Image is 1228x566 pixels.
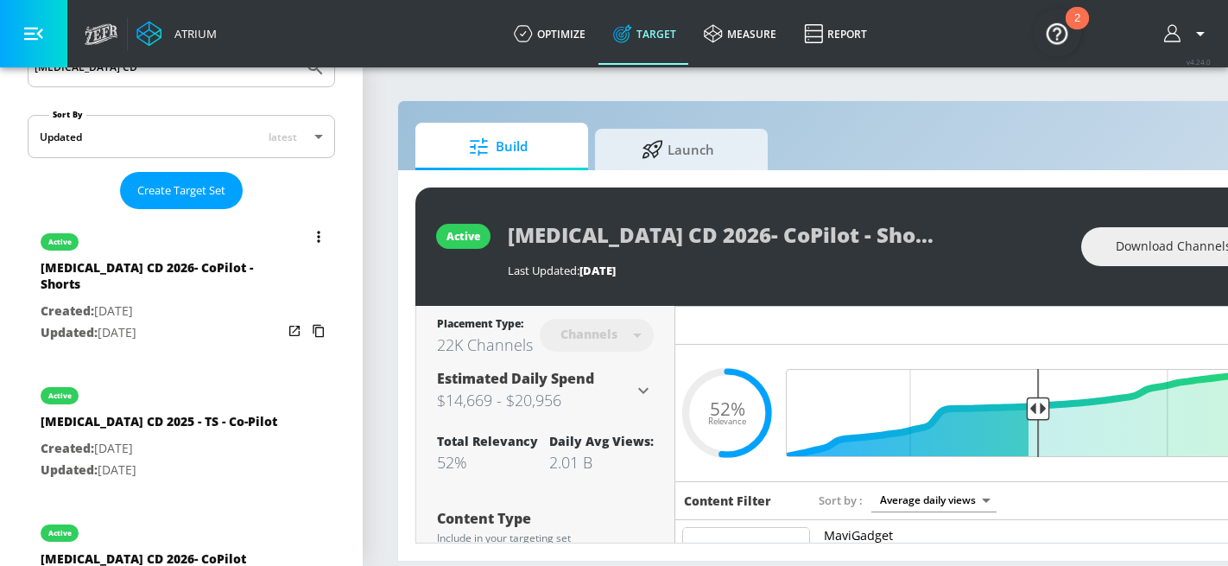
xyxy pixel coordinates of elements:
[48,529,72,537] div: active
[48,238,72,246] div: active
[437,316,533,334] div: Placement Type:
[35,56,296,79] input: Search by name or Id
[41,438,277,460] p: [DATE]
[48,391,72,400] div: active
[41,322,282,344] p: [DATE]
[599,3,690,65] a: Target
[500,3,599,65] a: optimize
[28,370,335,493] div: active[MEDICAL_DATA] CD 2025 - TS - Co-PilotCreated:[DATE]Updated:[DATE]
[690,3,790,65] a: measure
[710,399,745,417] span: 52%
[437,388,633,412] h3: $14,669 - $20,956
[684,493,771,509] h6: Content Filter
[41,413,277,438] div: [MEDICAL_DATA] CD 2025 - TS - Co-Pilot
[1074,18,1080,41] div: 2
[437,369,654,412] div: Estimated Daily Spend$14,669 - $20,956
[579,263,616,278] span: [DATE]
[28,216,335,356] div: active[MEDICAL_DATA] CD 2026- CoPilot - ShortsCreated:[DATE]Updated:[DATE]
[552,327,626,341] div: Channels
[282,319,307,343] button: Open in new window
[446,229,480,244] div: active
[508,263,1064,278] div: Last Updated:
[41,324,98,340] span: Updated:
[549,452,654,473] div: 2.01 B
[269,130,297,144] span: latest
[41,302,94,319] span: Created:
[437,334,533,355] div: 22K Channels
[49,109,86,120] label: Sort By
[168,26,217,41] div: Atrium
[437,452,538,473] div: 52%
[549,433,654,449] div: Daily Avg Views:
[433,126,564,168] span: Build
[41,301,282,322] p: [DATE]
[437,512,654,525] div: Content Type
[790,3,881,65] a: Report
[708,417,746,426] span: Relevance
[136,21,217,47] a: Atrium
[437,433,538,449] div: Total Relevancy
[612,129,744,170] span: Launch
[819,493,863,508] span: Sort by
[296,48,334,86] button: Submit Search
[41,461,98,478] span: Updated:
[41,259,282,301] div: [MEDICAL_DATA] CD 2026- CoPilot - Shorts
[871,488,997,512] div: Average daily views
[437,369,594,388] span: Estimated Daily Spend
[41,460,277,481] p: [DATE]
[120,172,243,209] button: Create Target Set
[41,440,94,456] span: Created:
[1187,57,1211,67] span: v 4.24.0
[1033,9,1081,57] button: Open Resource Center, 2 new notifications
[307,319,331,343] button: Copy Targeting Set Link
[40,130,82,144] div: Updated
[437,533,654,544] div: Include in your targeting set
[137,181,225,200] span: Create Target Set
